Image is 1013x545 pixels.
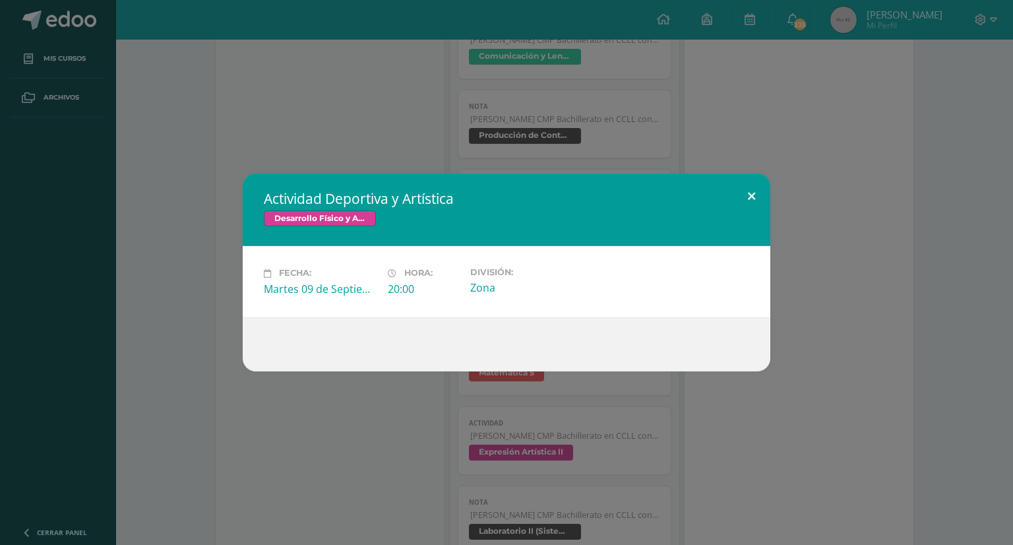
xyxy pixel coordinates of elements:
label: División: [470,267,584,277]
span: Fecha: [279,269,311,278]
div: Zona [470,280,584,295]
span: Desarrollo Físico y Artístico (Extracurricular) [264,210,376,226]
div: 20:00 [388,282,460,296]
div: Martes 09 de Septiembre [264,282,377,296]
h2: Actividad Deportiva y Artística [264,189,749,208]
span: Hora: [404,269,433,278]
button: Close (Esc) [733,174,770,218]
